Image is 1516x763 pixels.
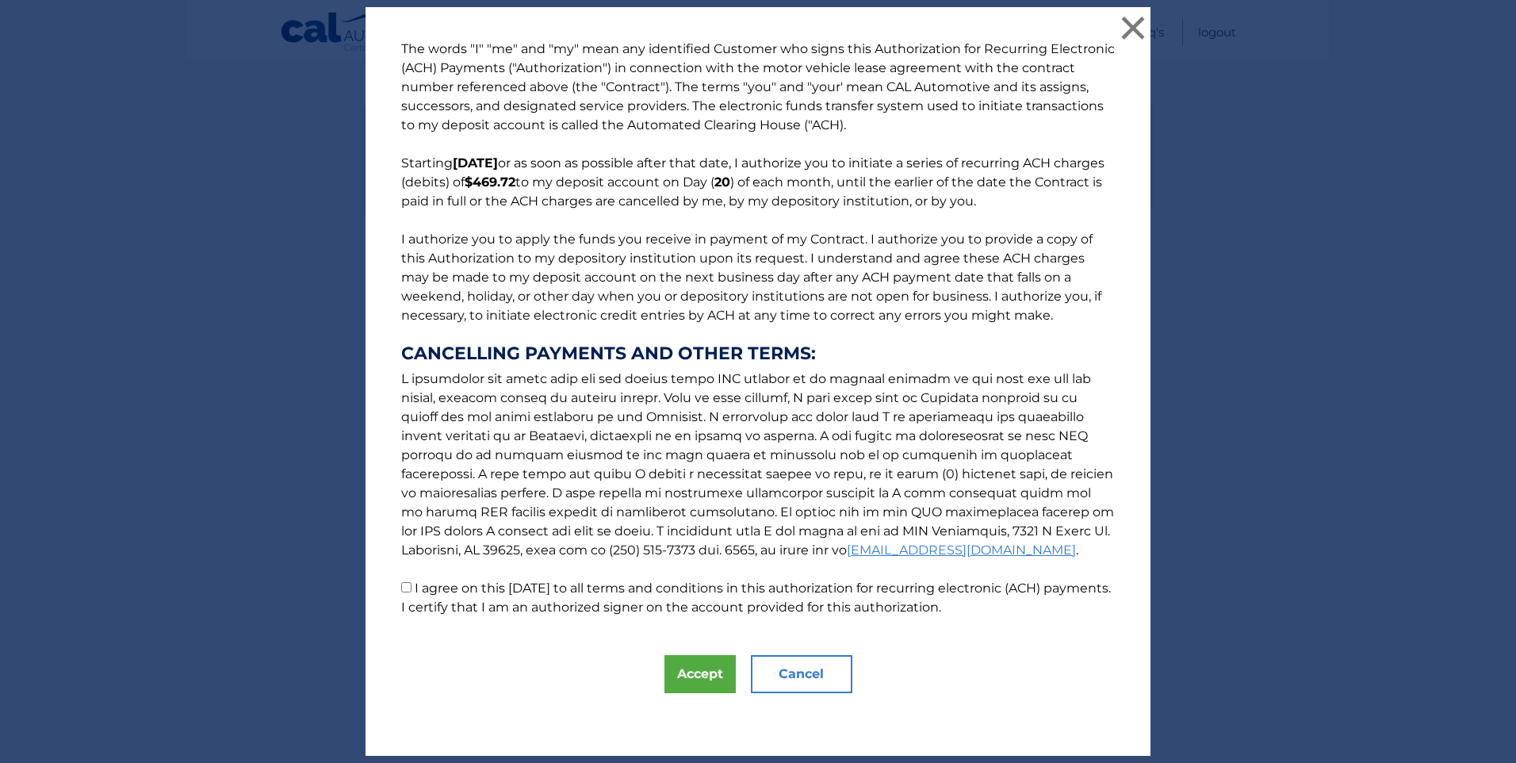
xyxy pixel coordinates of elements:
[401,344,1115,363] strong: CANCELLING PAYMENTS AND OTHER TERMS:
[1117,12,1149,44] button: ×
[847,543,1076,558] a: [EMAIL_ADDRESS][DOMAIN_NAME]
[751,655,852,693] button: Cancel
[401,581,1111,615] label: I agree on this [DATE] to all terms and conditions in this authorization for recurring electronic...
[714,174,730,190] b: 20
[465,174,515,190] b: $469.72
[664,655,736,693] button: Accept
[385,40,1131,617] p: The words "I" "me" and "my" mean any identified Customer who signs this Authorization for Recurri...
[453,155,498,171] b: [DATE]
